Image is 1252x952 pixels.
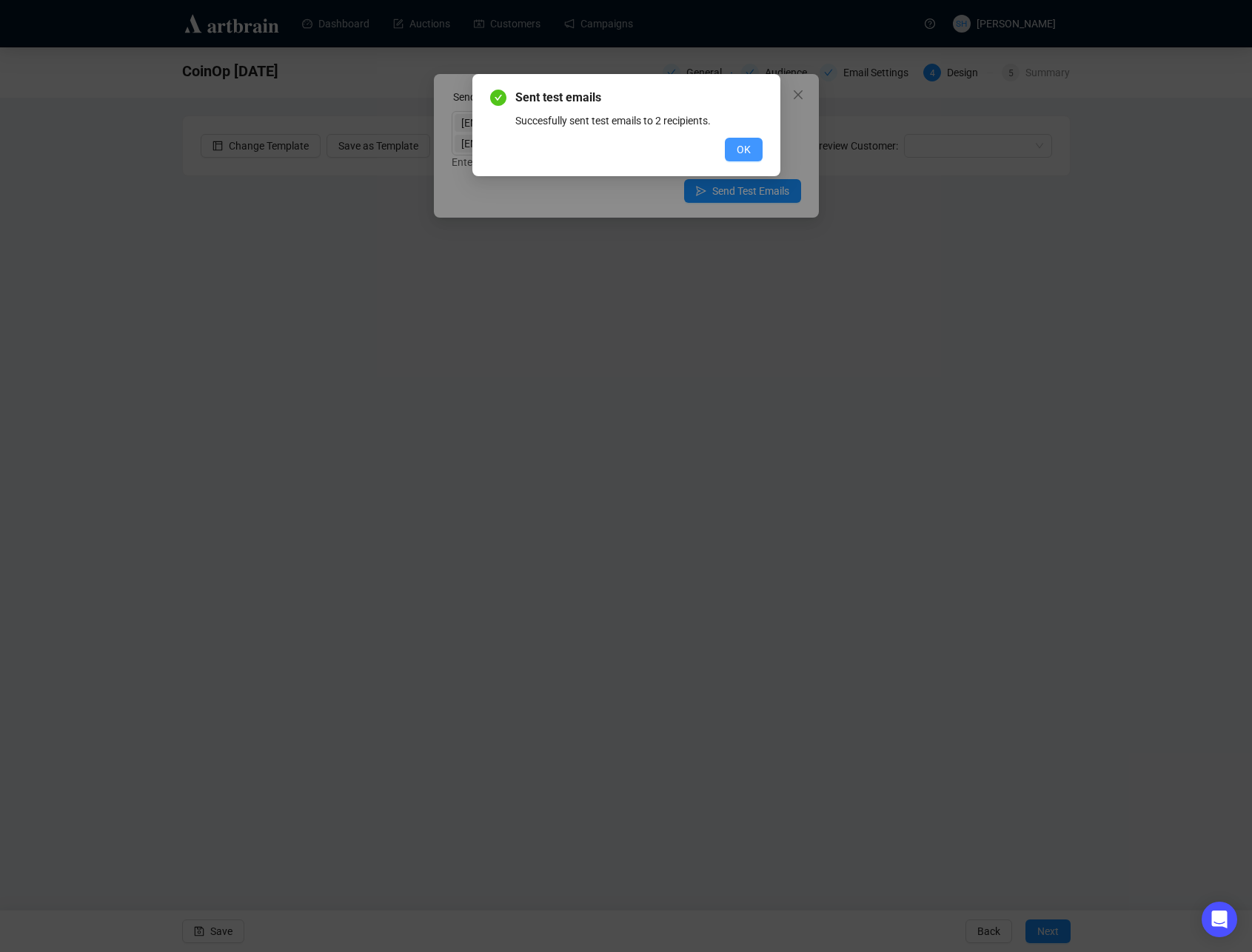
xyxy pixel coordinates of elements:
div: Succesfully sent test emails to 2 recipients. [515,113,763,129]
span: check-circle [490,90,506,106]
div: Open Intercom Messenger [1202,902,1237,937]
span: OK [737,141,751,158]
button: OK [725,138,763,161]
span: Sent test emails [515,89,763,107]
